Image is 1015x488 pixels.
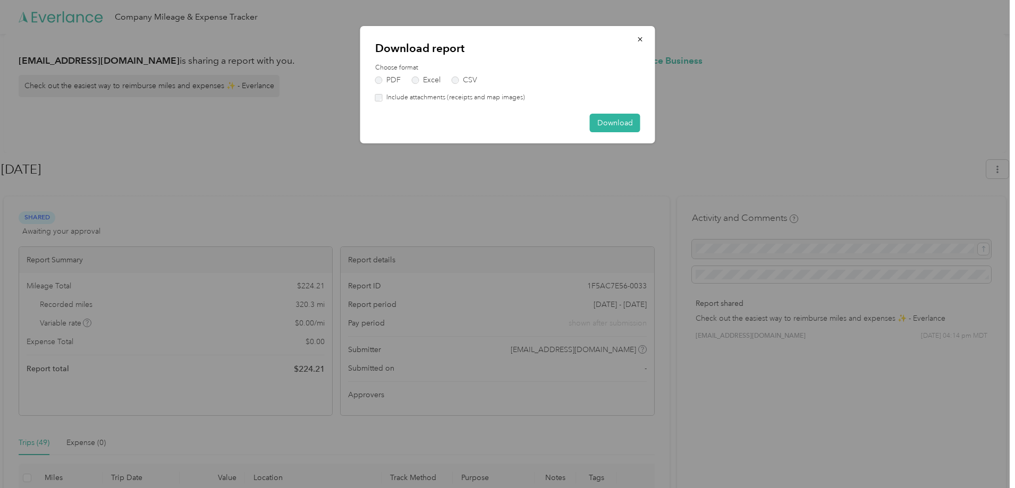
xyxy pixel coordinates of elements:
[452,76,477,84] label: CSV
[412,76,441,84] label: Excel
[375,63,640,73] label: Choose format
[590,114,640,132] button: Download
[383,93,525,102] label: Include attachments (receipts and map images)
[375,76,401,84] label: PDF
[375,41,640,56] p: Download report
